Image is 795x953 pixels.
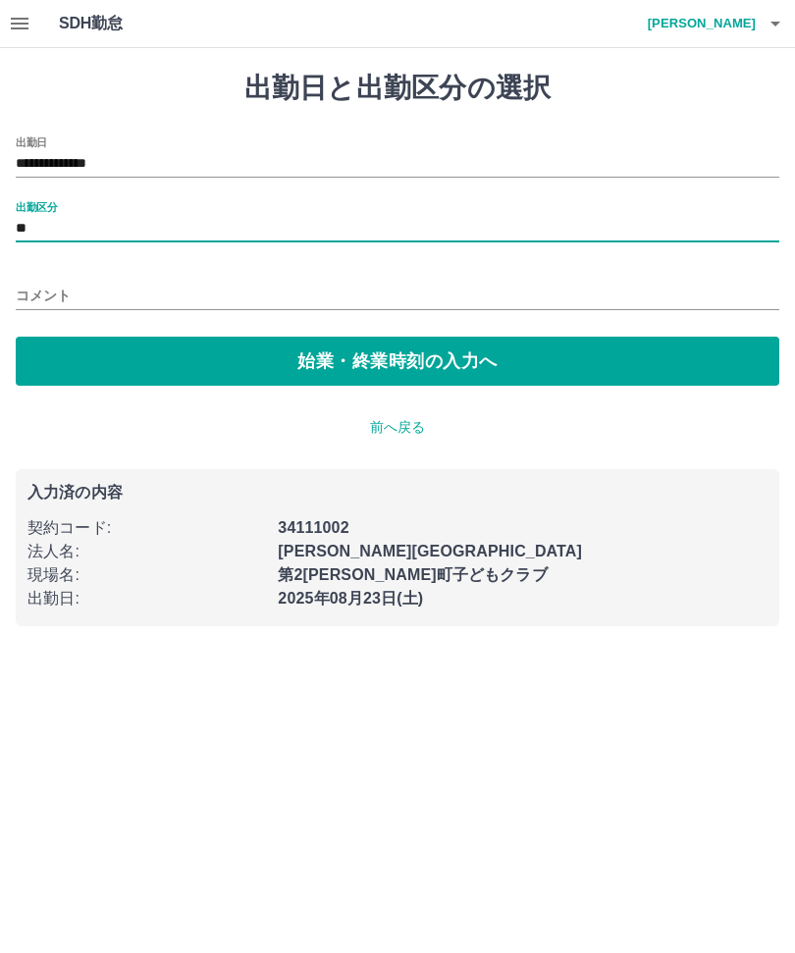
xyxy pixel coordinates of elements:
b: [PERSON_NAME][GEOGRAPHIC_DATA] [278,543,582,559]
b: 34111002 [278,519,348,536]
b: 第2[PERSON_NAME]町子どもクラブ [278,566,547,583]
p: 現場名 : [27,563,266,587]
b: 2025年08月23日(土) [278,590,423,607]
button: 始業・終業時刻の入力へ [16,337,779,386]
p: 前へ戻る [16,417,779,438]
p: 出勤日 : [27,587,266,610]
h1: 出勤日と出勤区分の選択 [16,72,779,105]
label: 出勤区分 [16,199,57,214]
p: 契約コード : [27,516,266,540]
p: 法人名 : [27,540,266,563]
label: 出勤日 [16,134,47,149]
p: 入力済の内容 [27,485,768,501]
